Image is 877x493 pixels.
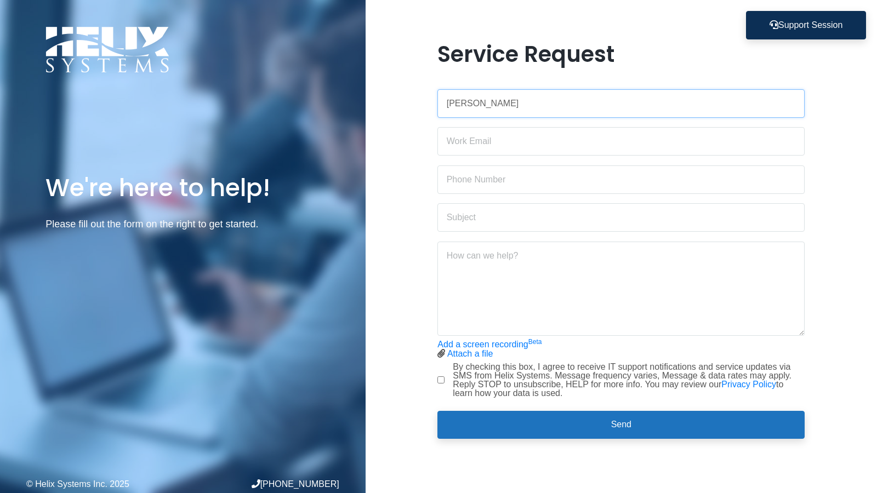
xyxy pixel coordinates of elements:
div: © Helix Systems Inc. 2025 [26,480,183,489]
button: Support Session [746,11,866,39]
input: Work Email [437,127,805,156]
h1: Service Request [437,41,805,67]
p: Please fill out the form on the right to get started. [45,216,320,232]
div: [PHONE_NUMBER] [183,479,339,489]
a: Privacy Policy [721,380,776,389]
h1: We're here to help! [45,172,320,203]
img: Logo [45,26,169,73]
input: Name [437,89,805,118]
input: Subject [437,203,805,232]
button: Send [437,411,805,439]
input: Phone Number [437,165,805,194]
a: Attach a file [447,349,493,358]
label: By checking this box, I agree to receive IT support notifications and service updates via SMS fro... [453,363,805,398]
a: Add a screen recordingBeta [437,340,542,349]
sup: Beta [528,338,542,346]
